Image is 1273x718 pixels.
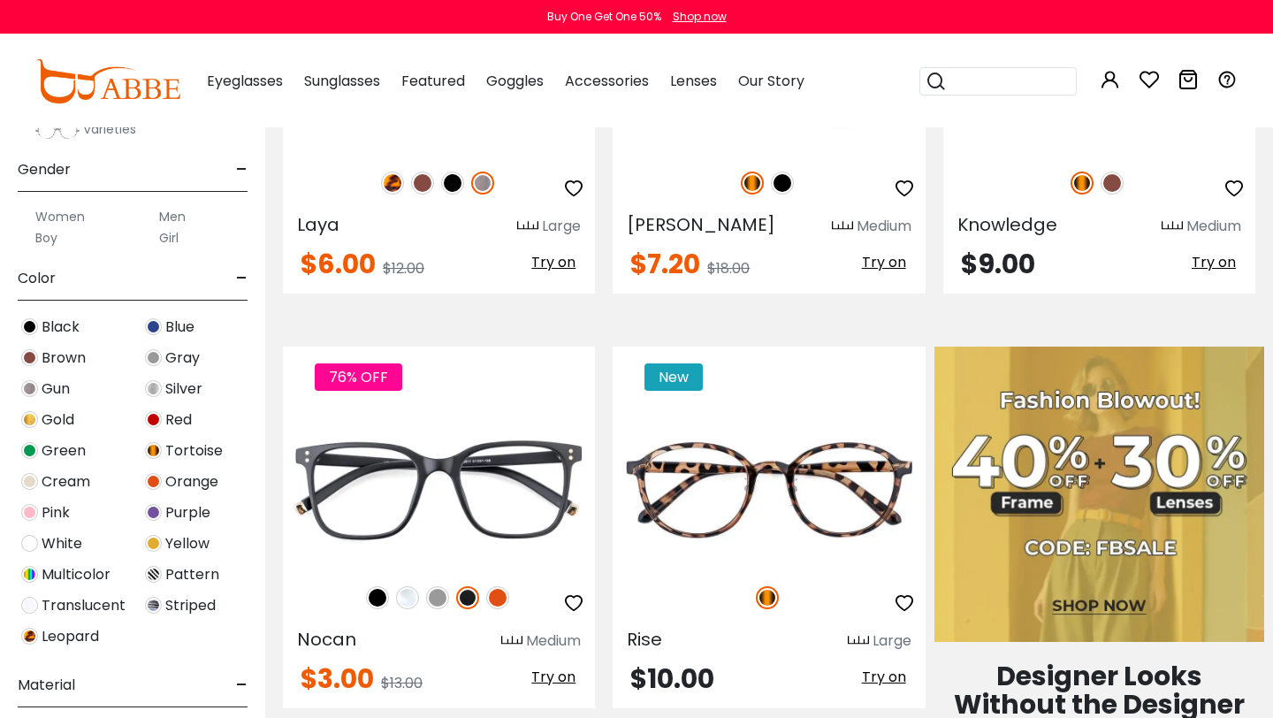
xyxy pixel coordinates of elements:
img: Red [145,411,162,428]
img: size ruler [501,635,522,648]
span: Nocan [297,627,356,652]
span: Varieties [83,120,136,138]
span: Eyeglasses [207,71,283,91]
span: Yellow [165,533,210,554]
span: Accessories [565,71,649,91]
img: Translucent [21,597,38,614]
button: Try on [857,251,911,274]
span: Orange [165,471,218,493]
img: Gun [471,172,494,195]
div: Large [873,630,911,652]
span: [PERSON_NAME] [627,212,775,237]
span: Rise [627,627,662,652]
span: Laya [297,212,339,237]
span: Sunglasses [304,71,380,91]
label: Women [35,206,85,227]
img: Tortoise [1071,172,1094,195]
img: Black [21,318,38,335]
img: Gold [21,411,38,428]
span: 76% OFF [315,363,402,391]
label: Girl [159,227,179,248]
span: Knowledge [957,212,1057,237]
button: Try on [526,666,581,689]
span: Featured [401,71,465,91]
button: Try on [857,666,911,689]
span: Try on [862,667,906,687]
img: Brown [411,172,434,195]
img: Brown [21,349,38,366]
span: $7.20 [630,245,700,283]
div: Medium [857,216,911,237]
span: Try on [531,252,576,272]
span: $6.00 [301,245,376,283]
div: Medium [526,630,581,652]
span: Gender [18,149,71,191]
img: Black [771,172,794,195]
span: Blue [165,317,194,338]
img: Gun [21,380,38,397]
img: Multicolor [21,566,38,583]
span: Gray [165,348,200,369]
span: Our Story [738,71,804,91]
span: $3.00 [301,660,374,698]
span: $18.00 [707,258,750,279]
span: Try on [1192,252,1236,272]
span: - [236,149,248,191]
img: Fashion Blowout Sale [934,347,1264,642]
span: White [42,533,82,554]
span: - [236,664,248,707]
span: $13.00 [381,673,423,693]
span: Green [42,440,86,462]
img: Clear [396,586,419,609]
span: Cream [42,471,90,493]
span: Try on [531,667,576,687]
img: Leopard [381,172,404,195]
span: Gun [42,378,70,400]
span: $9.00 [961,245,1035,283]
span: Purple [165,502,210,523]
span: Gold [42,409,74,431]
span: Striped [165,595,216,616]
img: Pink [21,504,38,521]
button: Try on [526,251,581,274]
img: Tortoise [145,442,162,459]
img: abbeglasses.com [35,59,180,103]
span: Pink [42,502,70,523]
img: Leopard [21,628,38,645]
img: Orange [486,586,509,609]
button: Try on [1186,251,1241,274]
span: Pattern [165,564,219,585]
img: Pattern [145,566,162,583]
span: Black [42,317,80,338]
img: Blue [145,318,162,335]
img: size ruler [848,635,869,648]
img: Tortoise [741,172,764,195]
img: Yellow [145,535,162,552]
span: Try on [862,252,906,272]
img: Green [21,442,38,459]
span: Color [18,257,56,300]
span: - [236,257,248,300]
span: Tortoise [165,440,223,462]
img: Tortoise Rise - Plastic ,Adjust Nose Pads [613,410,925,567]
span: $10.00 [630,660,714,698]
img: size ruler [1162,220,1183,233]
img: Purple [145,504,162,521]
img: Matte-black Nocan - TR ,Universal Bridge Fit [283,410,595,567]
span: Silver [165,378,202,400]
div: Medium [1186,216,1241,237]
span: Material [18,664,75,707]
span: Goggles [486,71,544,91]
a: Shop now [664,9,727,24]
img: Orange [145,473,162,490]
span: Leopard [42,626,99,647]
img: Matte Black [456,586,479,609]
div: Shop now [673,9,727,25]
img: Varieties.png [35,121,80,140]
img: Black [366,586,389,609]
span: Red [165,409,192,431]
img: Brown [1101,172,1124,195]
label: Boy [35,227,57,248]
img: Gray [145,349,162,366]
